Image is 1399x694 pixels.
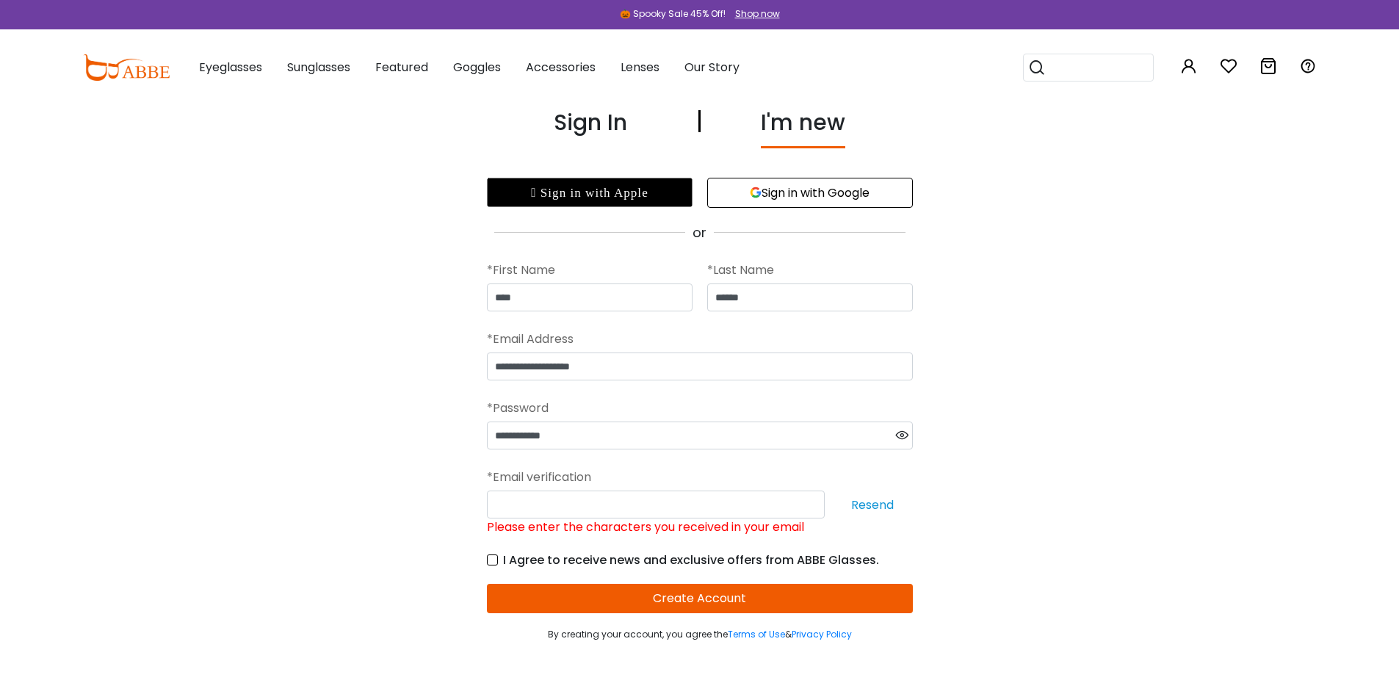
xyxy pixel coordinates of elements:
[287,59,350,76] span: Sunglasses
[487,326,913,353] div: *Email Address
[487,464,913,491] div: *Email verification
[199,59,262,76] span: Eyeglasses
[832,491,913,518] button: Resend
[487,395,913,422] div: *Password
[735,7,780,21] div: Shop now
[792,628,852,640] a: Privacy Policy
[620,7,726,21] div: 🎃 Spooky Sale 45% Off!
[453,59,501,76] span: Goggles
[487,178,693,207] div: Sign in with Apple
[707,178,913,208] button: Sign in with Google
[761,106,845,148] div: I'm new
[487,518,804,536] label: Please enter the characters you received in your email
[554,106,627,148] div: Sign In
[684,59,740,76] span: Our Story
[487,551,879,569] label: I Agree to receive news and exclusive offers from ABBE Glasses.
[621,59,659,76] span: Lenses
[728,7,780,20] a: Shop now
[487,584,913,613] button: Create Account
[728,628,785,640] a: Terms of Use
[487,257,693,283] div: *First Name
[526,59,596,76] span: Accessories
[83,54,170,81] img: abbeglasses.com
[375,59,428,76] span: Featured
[487,223,913,242] div: or
[487,628,913,641] div: By creating your account, you agree the &
[707,257,913,283] div: *Last Name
